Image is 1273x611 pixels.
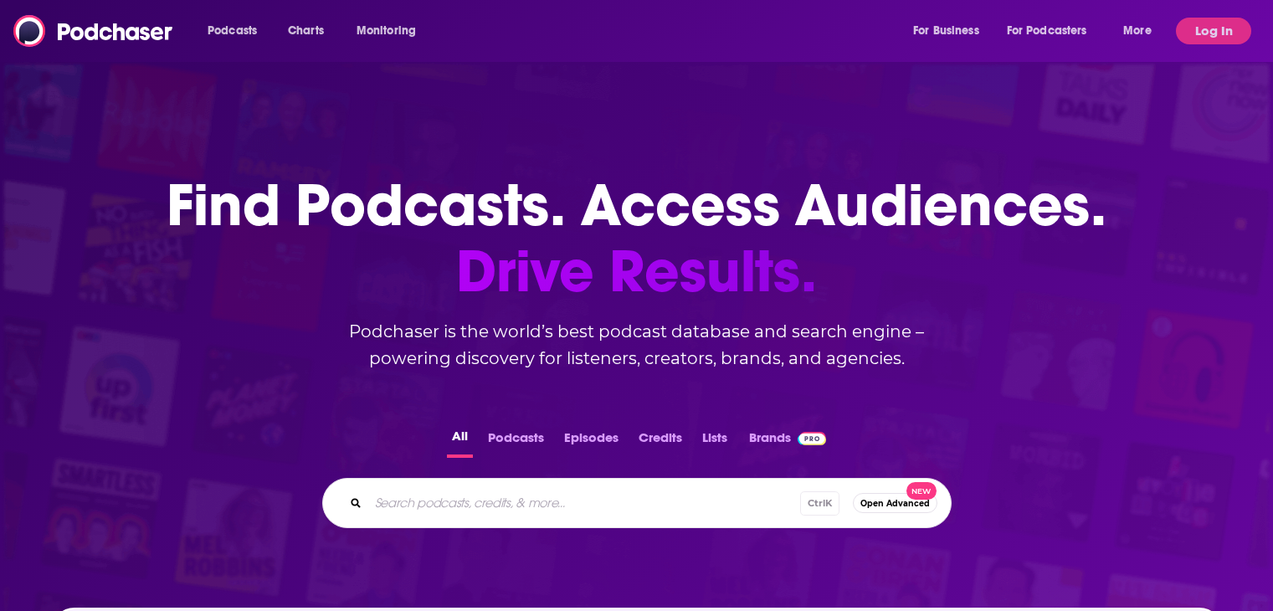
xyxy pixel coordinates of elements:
span: Open Advanced [860,499,930,508]
button: open menu [196,18,279,44]
input: Search podcasts, credits, & more... [368,490,800,516]
span: Ctrl K [800,491,839,516]
button: open menu [901,18,1000,44]
button: open menu [345,18,438,44]
h2: Podchaser is the world’s best podcast database and search engine – powering discovery for listene... [302,318,972,372]
div: Search podcasts, credits, & more... [322,478,952,528]
span: For Business [913,19,979,43]
span: Charts [288,19,324,43]
button: Log In [1176,18,1251,44]
button: Episodes [559,425,624,458]
span: Monitoring [357,19,416,43]
img: Podchaser Pro [798,432,827,445]
button: All [447,425,473,458]
span: For Podcasters [1007,19,1087,43]
span: More [1123,19,1152,43]
h1: Find Podcasts. Access Audiences. [167,172,1106,305]
img: Podchaser - Follow, Share and Rate Podcasts [13,15,174,47]
a: Charts [277,18,334,44]
button: Open AdvancedNew [853,493,937,513]
button: Podcasts [483,425,549,458]
button: open menu [996,18,1111,44]
span: New [906,482,937,500]
span: Podcasts [208,19,257,43]
span: Drive Results. [167,239,1106,305]
a: BrandsPodchaser Pro [749,425,827,458]
button: open menu [1111,18,1173,44]
button: Credits [634,425,687,458]
button: Lists [697,425,732,458]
